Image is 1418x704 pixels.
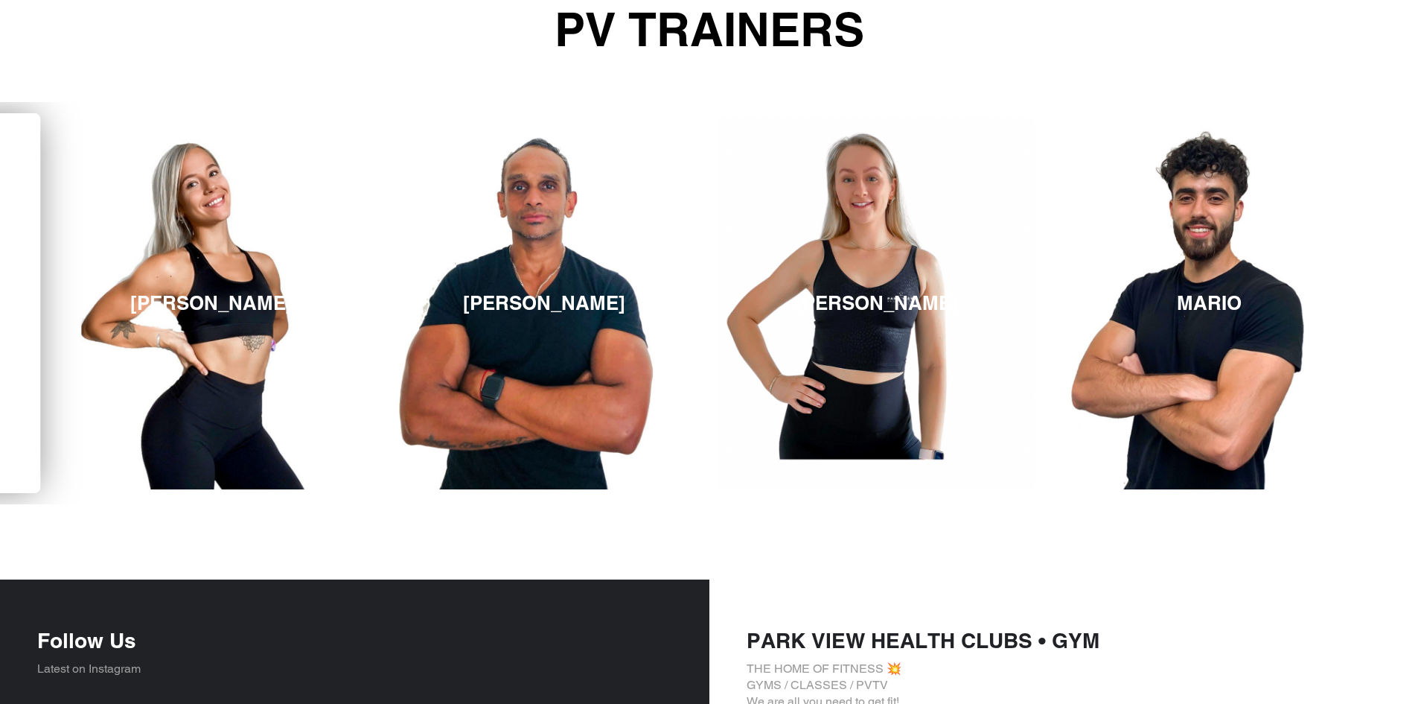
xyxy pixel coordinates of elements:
[747,628,1382,653] h4: PARK VIEW HEALTH CLUBS • GYM
[37,628,672,653] h4: Follow Us
[1,543,1417,577] a: 14 day free trial to PVTV -START NOW
[385,117,703,489] a: [PERSON_NAME]
[744,553,817,567] b: START NOW
[37,661,672,677] p: Latest on Instagram
[130,291,293,314] h3: [PERSON_NAME]
[1050,117,1368,489] a: MARIO
[718,117,1035,489] a: [PERSON_NAME]
[1,543,1417,577] p: 14 day free trial to PVTV -
[796,291,958,314] h3: [PERSON_NAME]
[463,291,625,314] h3: [PERSON_NAME]
[1177,291,1242,314] h3: MARIO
